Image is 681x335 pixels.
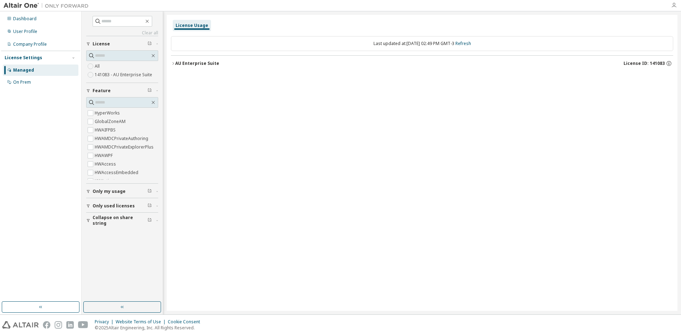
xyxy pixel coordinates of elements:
span: Clear filter [148,189,152,194]
span: License ID: 141083 [624,61,665,66]
label: 141083 - AU Enterprise Suite [95,71,154,79]
label: HWAWPF [95,151,114,160]
label: GlobalZoneAM [95,117,127,126]
div: Privacy [95,319,116,325]
div: Website Terms of Use [116,319,168,325]
label: HWAIFPBS [95,126,117,134]
img: facebook.svg [43,321,50,329]
div: Dashboard [13,16,37,22]
div: Managed [13,67,34,73]
img: altair_logo.svg [2,321,39,329]
a: Refresh [455,40,471,46]
div: AU Enterprise Suite [175,61,219,66]
div: License Settings [5,55,42,61]
div: Last updated at: [DATE] 02:49 PM GMT-3 [171,36,673,51]
span: Clear filter [148,203,152,209]
div: Company Profile [13,41,47,47]
span: Only used licenses [93,203,135,209]
a: Clear all [86,30,158,36]
span: Collapse on share string [93,215,148,226]
img: linkedin.svg [66,321,74,329]
div: Cookie Consent [168,319,204,325]
button: Feature [86,83,158,99]
label: HWActivate [95,177,119,185]
label: HWAccess [95,160,117,168]
button: Only used licenses [86,198,158,214]
button: License [86,36,158,52]
button: Only my usage [86,184,158,199]
div: On Prem [13,79,31,85]
label: All [95,62,101,71]
span: License [93,41,110,47]
label: HyperWorks [95,109,121,117]
label: HWAMDCPrivateAuthoring [95,134,150,143]
button: Collapse on share string [86,213,158,228]
p: © 2025 Altair Engineering, Inc. All Rights Reserved. [95,325,204,331]
div: License Usage [176,23,208,28]
span: Clear filter [148,41,152,47]
button: AU Enterprise SuiteLicense ID: 141083 [171,56,673,71]
span: Feature [93,88,111,94]
span: Only my usage [93,189,126,194]
span: Clear filter [148,218,152,223]
img: youtube.svg [78,321,88,329]
label: HWAMDCPrivateExplorerPlus [95,143,155,151]
img: instagram.svg [55,321,62,329]
span: Clear filter [148,88,152,94]
label: HWAccessEmbedded [95,168,140,177]
div: User Profile [13,29,37,34]
img: Altair One [4,2,92,9]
